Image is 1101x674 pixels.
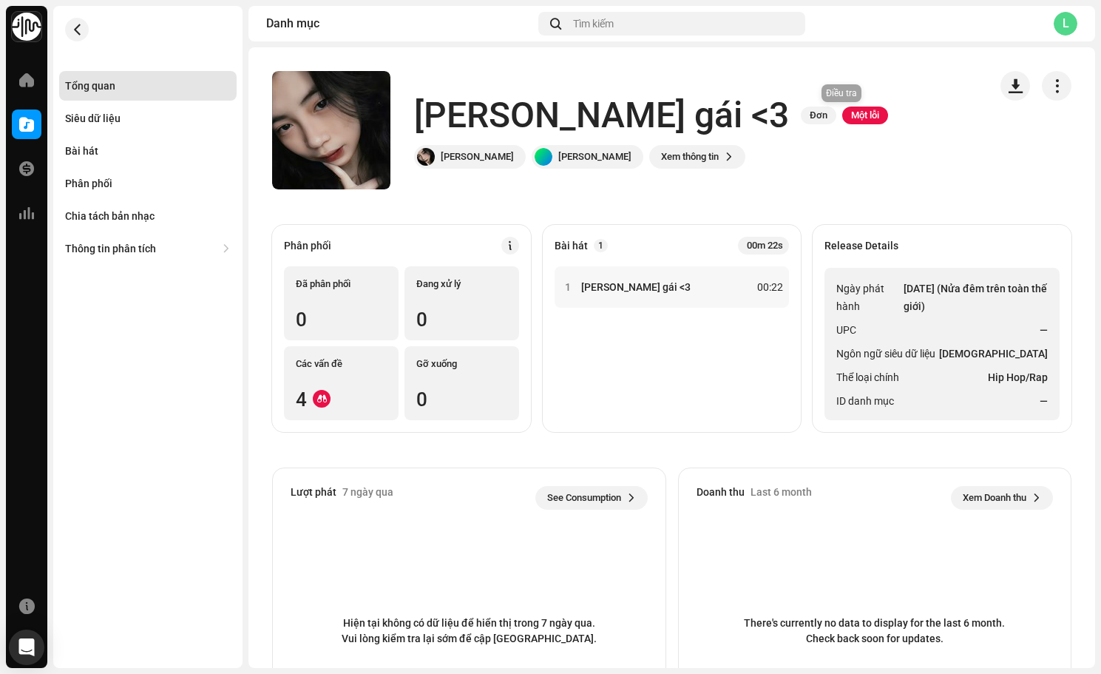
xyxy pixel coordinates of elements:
strong: [DEMOGRAPHIC_DATA] [939,345,1048,363]
strong: Release Details [824,240,898,252]
div: Phân phối [65,178,112,189]
strong: Hip Hop/Rap [988,368,1048,386]
strong: [DATE] (Nửa đêm trên toàn thế giới) [904,280,1048,315]
span: See Consumption [547,483,621,513]
div: Đang xử lý [416,278,507,290]
span: UPC [836,321,856,339]
re-m-nav-item: Bài hát [59,136,237,166]
div: Siêu dữ liệu [65,112,121,124]
re-m-nav-item: Siêu dữ liệu [59,104,237,133]
div: Chia tách bản nhạc [65,210,155,222]
button: Xem Doanh thu [951,486,1053,510]
div: Last 6 month [751,486,812,498]
strong: — [1040,321,1048,339]
div: 00m 22s [738,237,789,255]
button: Xem thông tin [649,145,745,169]
strong: Bài hát [555,240,588,252]
span: Xem Doanh thu [963,483,1026,513]
div: Open Intercom Messenger [9,630,44,665]
div: Phân phối [284,240,331,252]
div: Doanh thu [697,486,745,498]
span: Hiện tại không có dữ liệu để hiển thị trong 7 ngày qua. Vui lòng kiểm tra lại sớm để cập [GEOGRAP... [336,616,602,647]
div: Tổng quan [65,80,115,92]
span: Đơn [801,107,836,124]
div: Bài hát [65,145,98,157]
strong: [PERSON_NAME] gái <3 [581,281,691,293]
re-m-nav-dropdown: Thông tin phân tích [59,234,237,263]
div: 00:22 [751,278,783,296]
div: Gỡ xuống [416,358,507,370]
button: See Consumption [535,486,648,510]
div: Các vấn đề [296,358,387,370]
span: Tìm kiếm [573,18,614,30]
span: Ngày phát hành [836,280,900,315]
span: Một lỗi [842,107,888,124]
img: 180654de-fc73-44f9-b3b0-8ccd1da2af31 [417,148,435,166]
span: ID danh mục [836,392,894,410]
span: There's currently no data to display for the last 6 month. Check back soon for updates. [742,616,1008,647]
div: Lượt phát [291,486,336,498]
div: L [1054,12,1077,36]
span: Xem thông tin [661,142,719,172]
re-m-nav-item: Phân phối [59,169,237,198]
div: Thông tin phân tích [65,243,156,255]
strong: — [1040,392,1048,410]
div: Đã phân phối [296,278,387,290]
p-badge: 1 [594,239,608,252]
re-m-nav-item: Chia tách bản nhạc [59,201,237,231]
re-m-nav-item: Tổng quan [59,71,237,101]
span: Ngôn ngữ siêu dữ liệu [836,345,935,363]
div: [PERSON_NAME] [558,151,631,163]
div: 7 ngày qua [342,486,393,498]
div: [PERSON_NAME] [441,151,514,163]
span: Thể loại chính [836,368,899,386]
div: Danh mục [266,18,532,30]
h1: [PERSON_NAME] gái <3 [414,92,789,139]
img: 0f74c21f-6d1c-4dbc-9196-dbddad53419e [12,12,41,41]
